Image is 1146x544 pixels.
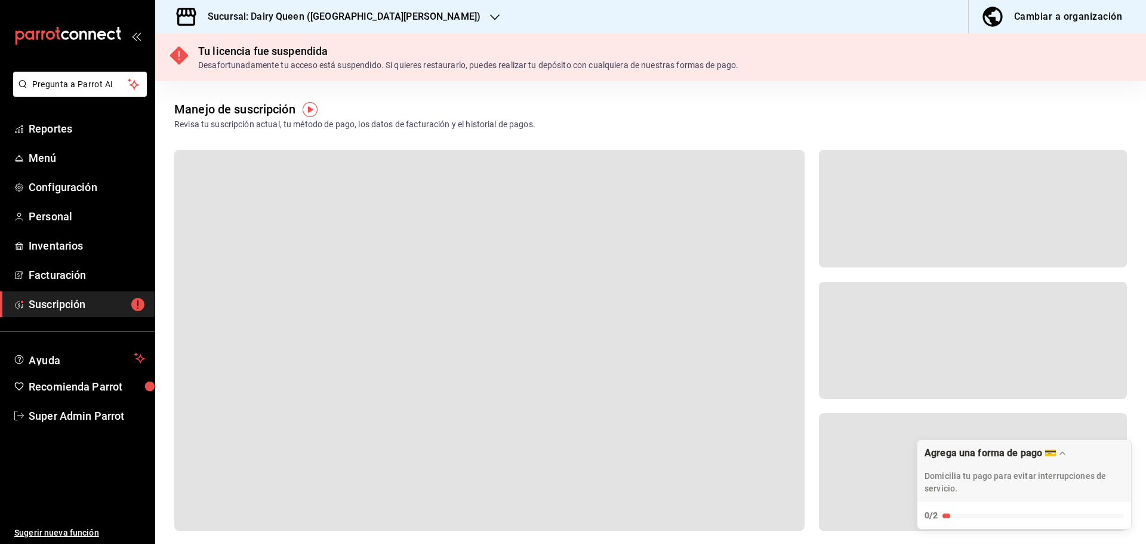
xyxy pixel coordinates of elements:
[29,351,130,365] span: Ayuda
[174,100,295,118] div: Manejo de suscripción
[29,208,145,225] span: Personal
[29,150,145,166] span: Menú
[174,118,535,131] div: Revisa tu suscripción actual, tu método de pago, los datos de facturación y el historial de pagos.
[925,470,1124,495] p: Domicilia tu pago para evitar interrupciones de servicio.
[925,509,938,522] div: 0/2
[917,440,1131,529] button: Expand Checklist
[32,78,128,91] span: Pregunta a Parrot AI
[1014,8,1122,25] div: Cambiar a organización
[29,267,145,283] span: Facturación
[917,439,1132,530] div: Agrega una forma de pago 💳
[29,296,145,312] span: Suscripción
[14,527,145,539] span: Sugerir nueva función
[925,447,1056,459] div: Agrega una forma de pago 💳
[29,121,145,137] span: Reportes
[13,72,147,97] button: Pregunta a Parrot AI
[8,87,147,99] a: Pregunta a Parrot AI
[29,238,145,254] span: Inventarios
[198,10,480,24] h3: Sucursal: Dairy Queen ([GEOGRAPHIC_DATA][PERSON_NAME])
[303,102,318,117] img: Tooltip marker
[131,31,141,41] button: open_drawer_menu
[29,179,145,195] span: Configuración
[29,408,145,424] span: Super Admin Parrot
[198,59,738,72] div: Desafortunadamente tu acceso está suspendido. Si quieres restaurarlo, puedes realizar tu depósito...
[198,43,738,59] div: Tu licencia fue suspendida
[29,379,145,395] span: Recomienda Parrot
[917,440,1131,502] div: Drag to move checklist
